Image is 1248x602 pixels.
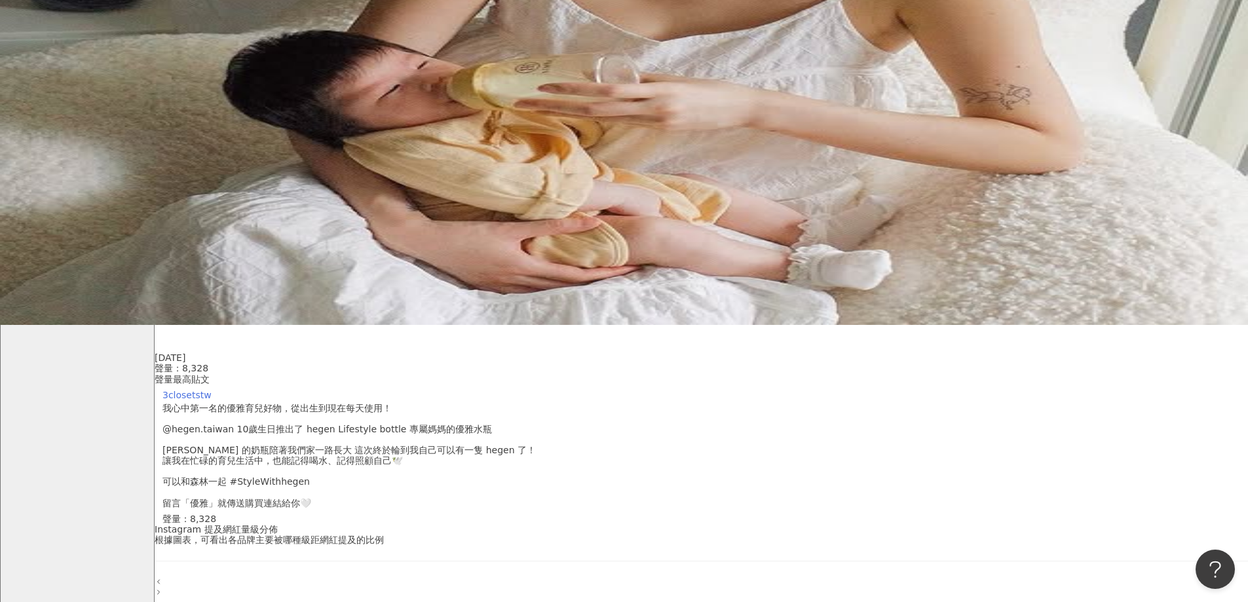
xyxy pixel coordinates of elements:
[155,524,1248,535] div: Instagram 提及網紅量級分佈
[155,352,1248,363] div: [DATE]
[155,374,536,385] div: 聲量最高貼文
[1196,550,1235,589] iframe: Help Scout Beacon - Open
[162,390,212,400] a: 3closetstw
[162,403,536,508] div: 我心中第一名的優雅育兒好物，從出生到現在每天使用！ @hegen.taiwan 10歲生日推出了 hegen Lifestyle bottle 專屬媽媽的優雅水瓶 [PERSON_NAME] 的...
[155,363,1248,373] div: 聲量：8,328
[162,514,536,524] div: 聲量：8,328
[155,535,1248,545] div: 根據圖表，可看出各品牌主要被哪種級距網紅提及的比例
